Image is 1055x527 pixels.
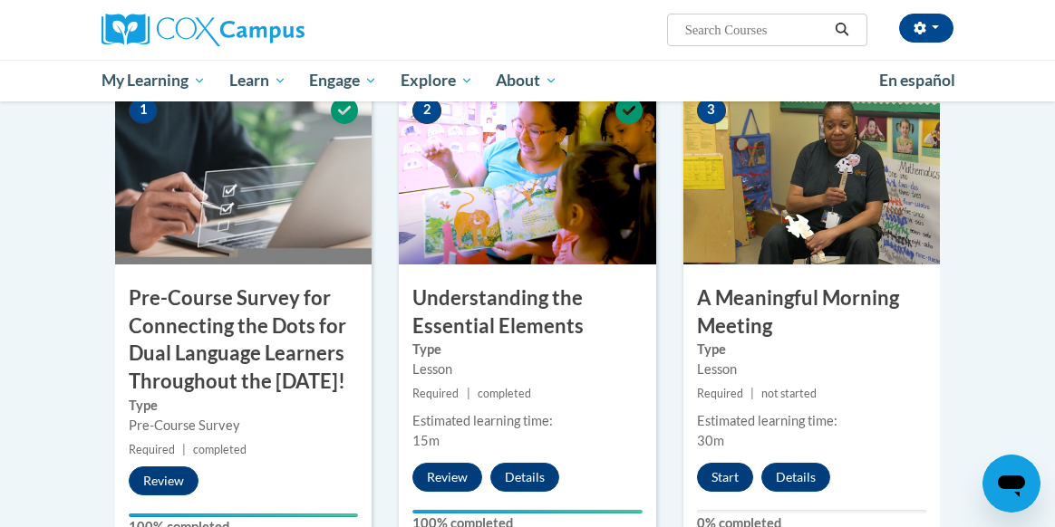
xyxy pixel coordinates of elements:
span: not started [761,387,817,400]
button: Account Settings [899,14,953,43]
div: Your progress [412,510,642,513]
button: Details [761,463,830,492]
div: Estimated learning time: [697,411,926,431]
div: Pre-Course Survey [129,416,358,436]
h3: Understanding the Essential Elements [399,284,655,340]
button: Details [490,463,559,492]
button: Start [697,463,753,492]
span: 2 [412,97,441,124]
a: Cox Campus [102,14,367,46]
span: My Learning [102,70,206,91]
label: Type [412,340,642,359]
span: | [182,443,186,456]
span: Learn [229,70,286,91]
button: Review [412,463,482,492]
a: Learn [218,60,298,101]
h3: Pre-Course Survey for Connecting the Dots for Dual Language Learners Throughout the [DATE]! [115,284,372,396]
span: 1 [129,97,158,124]
button: Search [828,19,856,41]
span: About [496,70,557,91]
a: Engage [297,60,389,101]
a: En español [867,62,967,100]
iframe: Button to launch messaging window [982,455,1040,513]
div: Estimated learning time: [412,411,642,431]
div: Your progress [129,513,358,517]
img: Course Image [683,83,940,264]
label: Type [697,340,926,359]
span: 30m [697,433,724,448]
span: | [467,387,470,400]
span: completed [193,443,247,456]
span: En español [879,71,955,90]
label: Type [129,396,358,416]
img: Cox Campus [102,14,305,46]
a: My Learning [90,60,218,101]
div: Lesson [697,359,926,379]
span: 3 [697,97,726,124]
button: Review [129,466,198,495]
div: Lesson [412,359,642,379]
span: Engage [309,70,377,91]
a: About [485,60,570,101]
span: Required [129,443,175,456]
span: | [750,387,754,400]
span: Required [412,387,459,400]
span: Explore [401,70,473,91]
img: Course Image [399,83,655,264]
h3: A Meaningful Morning Meeting [683,284,940,340]
input: Search Courses [683,19,828,41]
span: completed [478,387,531,400]
span: 15m [412,433,440,448]
img: Course Image [115,83,372,264]
span: Required [697,387,743,400]
a: Explore [389,60,485,101]
div: Main menu [88,60,967,101]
